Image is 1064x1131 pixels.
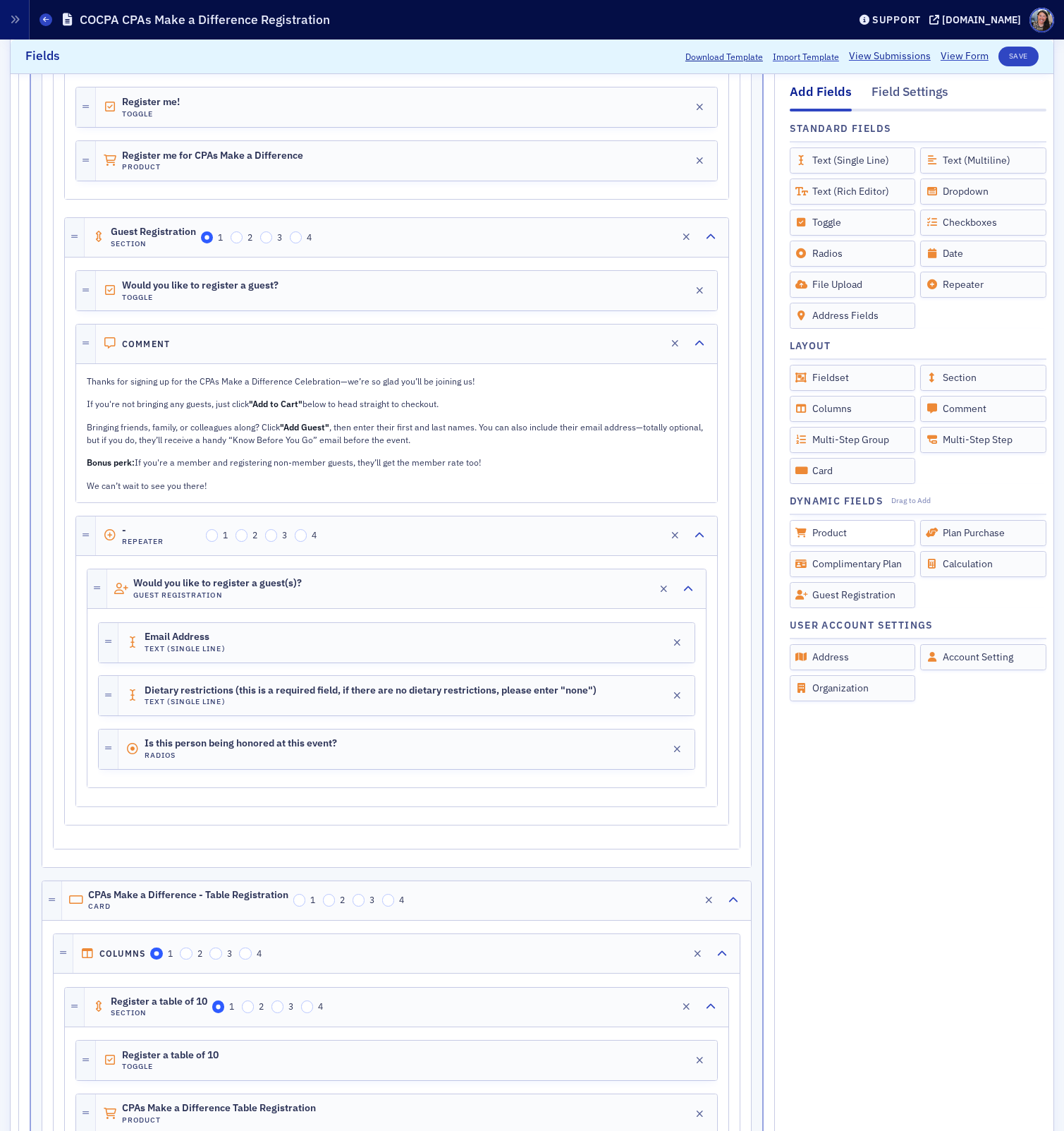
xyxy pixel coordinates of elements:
[920,427,1046,453] div: Multi-Step Step
[998,47,1039,66] button: Save
[340,894,345,905] span: 2
[1029,8,1054,32] span: Profile
[920,365,1046,391] div: Section
[25,47,60,66] h2: Fields
[790,303,916,329] div: Address Fields
[111,1008,207,1017] h4: Section
[790,551,916,577] div: Complimentary Plan
[122,280,279,291] span: Would you like to register a guest?
[260,231,273,244] input: 3
[310,894,315,905] span: 1
[323,894,336,907] input: 2
[247,231,252,243] span: 2
[122,109,201,119] h4: Toggle
[145,631,224,643] span: Email Address
[218,231,223,243] span: 1
[209,948,222,960] input: 3
[122,537,201,546] h4: Repeater
[920,147,1046,174] div: Text (Multiline)
[301,1000,314,1013] input: 4
[122,97,201,108] span: Register me!
[790,147,916,174] div: Text (Single Line)
[122,293,279,302] h4: Toggle
[290,231,302,244] input: 4
[920,210,1046,236] div: Checkboxes
[790,272,916,298] div: File Upload
[122,1062,219,1071] h4: Toggle
[87,456,135,468] strong: Bonus perk:
[307,231,312,243] span: 4
[236,529,248,542] input: 2
[849,49,931,64] a: View Submissions
[790,339,831,353] h4: Layout
[87,397,707,410] p: If you're not bringing any guests, just click below to head straight to checkout.
[257,948,262,959] span: 4
[133,591,302,600] h4: Guest Registration
[790,494,884,509] h4: Dynamic Fields
[929,15,1026,25] button: [DOMAIN_NAME]
[277,231,282,243] span: 3
[180,948,192,960] input: 2
[280,421,329,433] strong: "Add Guest"
[369,894,374,905] span: 3
[259,1000,264,1012] span: 2
[227,948,232,959] span: 3
[212,1000,225,1013] input: 1
[790,396,916,422] div: Columns
[288,1000,293,1012] span: 3
[872,83,948,109] div: Field Settings
[239,948,252,960] input: 4
[920,396,1046,422] div: Comment
[249,398,302,409] strong: "Add to Cart"
[122,1103,316,1114] span: CPAs Make a Difference Table Registration
[87,421,707,447] p: Bringing friends, family, or colleagues along? Click , then enter their first and last names. You...
[122,150,303,162] span: Register me for CPAs Make a Difference
[891,495,931,507] span: Drag to Add
[685,50,763,63] button: Download Template
[790,644,916,670] div: Address
[790,427,916,453] div: Multi-Step Group
[790,520,916,546] div: Product
[790,179,916,205] div: Text (Rich Editor)
[312,529,317,540] span: 4
[790,582,916,608] div: Guest Registration
[122,525,201,536] span: -
[145,697,597,706] h4: Text (Single Line)
[242,1000,255,1013] input: 2
[223,529,228,540] span: 1
[382,894,395,907] input: 4
[87,375,707,387] p: Thanks for signing up for the CPAs Make a Difference Celebration—we’re so glad you’ll be joining us!
[197,948,202,959] span: 2
[265,529,278,542] input: 3
[231,231,243,244] input: 2
[99,948,146,959] h4: Columns
[122,1115,316,1125] h4: Product
[282,529,287,540] span: 3
[920,241,1046,267] div: Date
[111,226,196,238] span: Guest Registration
[133,578,302,589] span: Would you like to register a guest(s)?
[920,272,1046,298] div: Repeater
[941,49,989,64] a: View Form
[88,890,288,901] span: CPAs Make a Difference - Table Registration
[790,210,916,236] div: Toggle
[111,996,207,1008] span: Register a table of 10
[920,551,1046,577] div: Calculation
[122,1050,219,1061] span: Register a table of 10
[88,902,288,911] h4: Card
[145,738,337,749] span: Is this person being honored at this event?
[318,1000,323,1012] span: 4
[790,83,852,111] div: Add Fields
[201,231,214,244] input: 1
[790,458,916,484] div: Card
[122,162,303,171] h4: Product
[295,529,307,542] input: 4
[206,529,219,542] input: 1
[790,121,892,136] h4: Standard Fields
[293,894,306,907] input: 1
[920,520,1046,546] div: Plan Purchase
[790,618,934,633] h4: User Account Settings
[168,948,173,959] span: 1
[399,894,404,905] span: 4
[229,1000,234,1012] span: 1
